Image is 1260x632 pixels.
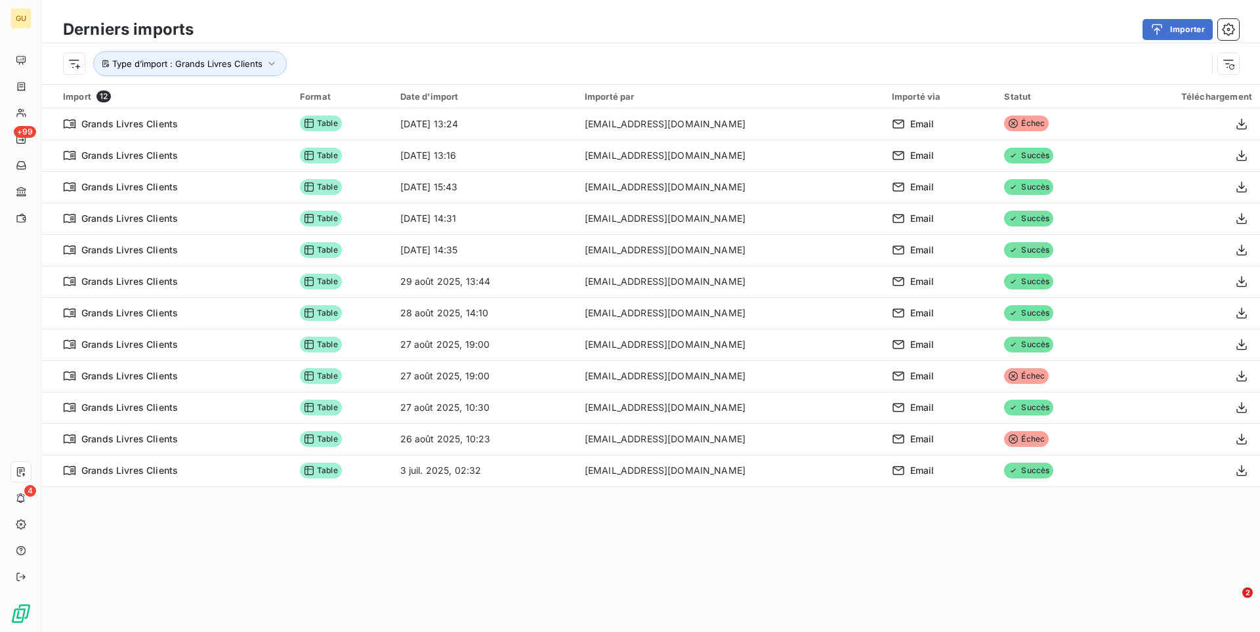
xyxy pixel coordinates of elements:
[400,91,569,102] div: Date d’import
[300,242,342,258] span: Table
[577,234,884,266] td: [EMAIL_ADDRESS][DOMAIN_NAME]
[392,234,577,266] td: [DATE] 14:35
[1004,91,1101,102] div: Statut
[300,211,342,226] span: Table
[81,117,178,131] span: Grands Livres Clients
[63,18,194,41] h3: Derniers imports
[81,275,178,288] span: Grands Livres Clients
[392,108,577,140] td: [DATE] 13:24
[910,338,934,351] span: Email
[300,305,342,321] span: Table
[392,360,577,392] td: 27 août 2025, 19:00
[577,297,884,329] td: [EMAIL_ADDRESS][DOMAIN_NAME]
[81,432,178,446] span: Grands Livres Clients
[910,306,934,320] span: Email
[14,126,36,138] span: +99
[93,51,287,76] button: Type d’import : Grands Livres Clients
[392,203,577,234] td: [DATE] 14:31
[1004,148,1053,163] span: Succès
[81,149,178,162] span: Grands Livres Clients
[1004,179,1053,195] span: Succès
[1004,463,1053,478] span: Succès
[24,485,36,497] span: 4
[63,91,284,102] div: Import
[392,266,577,297] td: 29 août 2025, 13:44
[300,179,342,195] span: Table
[81,306,178,320] span: Grands Livres Clients
[585,91,876,102] div: Importé par
[910,432,934,446] span: Email
[392,140,577,171] td: [DATE] 13:16
[910,275,934,288] span: Email
[392,171,577,203] td: [DATE] 15:43
[1117,91,1252,102] div: Téléchargement
[577,266,884,297] td: [EMAIL_ADDRESS][DOMAIN_NAME]
[892,91,989,102] div: Importé via
[910,464,934,477] span: Email
[392,423,577,455] td: 26 août 2025, 10:23
[392,297,577,329] td: 28 août 2025, 14:10
[300,337,342,352] span: Table
[1215,587,1247,619] iframe: Intercom live chat
[910,243,934,257] span: Email
[910,401,934,414] span: Email
[300,91,385,102] div: Format
[1004,211,1053,226] span: Succès
[1004,431,1049,447] span: Échec
[910,369,934,383] span: Email
[81,369,178,383] span: Grands Livres Clients
[1004,305,1053,321] span: Succès
[300,400,342,415] span: Table
[910,117,934,131] span: Email
[392,455,577,486] td: 3 juil. 2025, 02:32
[300,274,342,289] span: Table
[1004,368,1049,384] span: Échec
[1242,587,1253,598] span: 2
[1004,400,1053,415] span: Succès
[910,212,934,225] span: Email
[1004,116,1049,131] span: Échec
[1004,242,1053,258] span: Succès
[392,329,577,360] td: 27 août 2025, 19:00
[81,180,178,194] span: Grands Livres Clients
[112,58,262,69] span: Type d’import : Grands Livres Clients
[1004,274,1053,289] span: Succès
[81,464,178,477] span: Grands Livres Clients
[392,392,577,423] td: 27 août 2025, 10:30
[1143,19,1213,40] button: Importer
[577,203,884,234] td: [EMAIL_ADDRESS][DOMAIN_NAME]
[81,212,178,225] span: Grands Livres Clients
[577,360,884,392] td: [EMAIL_ADDRESS][DOMAIN_NAME]
[300,368,342,384] span: Table
[577,140,884,171] td: [EMAIL_ADDRESS][DOMAIN_NAME]
[81,338,178,351] span: Grands Livres Clients
[577,392,884,423] td: [EMAIL_ADDRESS][DOMAIN_NAME]
[10,603,31,624] img: Logo LeanPay
[81,243,178,257] span: Grands Livres Clients
[577,423,884,455] td: [EMAIL_ADDRESS][DOMAIN_NAME]
[300,116,342,131] span: Table
[910,149,934,162] span: Email
[577,329,884,360] td: [EMAIL_ADDRESS][DOMAIN_NAME]
[300,148,342,163] span: Table
[81,401,178,414] span: Grands Livres Clients
[1004,337,1053,352] span: Succès
[577,108,884,140] td: [EMAIL_ADDRESS][DOMAIN_NAME]
[300,431,342,447] span: Table
[300,463,342,478] span: Table
[577,455,884,486] td: [EMAIL_ADDRESS][DOMAIN_NAME]
[577,171,884,203] td: [EMAIL_ADDRESS][DOMAIN_NAME]
[10,8,31,29] div: GU
[910,180,934,194] span: Email
[96,91,111,102] span: 12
